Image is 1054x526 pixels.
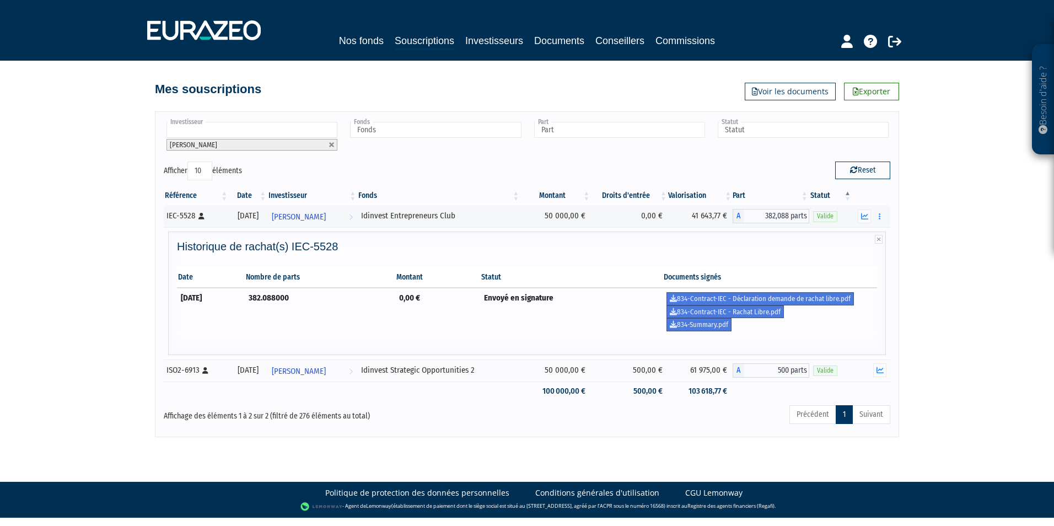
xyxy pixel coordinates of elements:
[272,207,326,227] span: [PERSON_NAME]
[187,162,212,180] select: Afficheréléments
[245,288,395,335] td: 382.088000
[147,20,261,40] img: 1732889491-logotype_eurazeo_blanc_rvb.png
[687,503,775,510] a: Registre des agents financiers (Regafi)
[267,205,357,227] a: [PERSON_NAME]
[835,162,890,179] button: Reset
[177,240,877,253] h4: Historique de rachat(s) IEC-5528
[480,267,663,288] th: Statut
[361,364,517,376] div: Idinvest Strategic Opportunities 2
[164,162,242,180] label: Afficher éléments
[733,209,809,223] div: A - Idinvest Entrepreneurs Club
[395,267,480,288] th: Montant
[668,186,733,205] th: Valorisation: activer pour trier la colonne par ordre croissant
[357,186,520,205] th: Fonds: activer pour trier la colonne par ordre croissant
[480,288,663,335] td: Envoyé en signature
[520,205,591,227] td: 50 000,00 €
[233,364,263,376] div: [DATE]
[534,33,584,49] a: Documents
[666,292,854,305] a: 834-Contract-IEC - Déclaration demande de rachat libre.pdf
[361,210,517,222] div: Idinvest Entrepreneurs Club
[668,205,733,227] td: 41 643,77 €
[177,288,245,335] td: [DATE]
[245,267,395,288] th: Nombre de parts
[813,211,837,222] span: Valide
[1037,50,1050,149] p: Besoin d'aide ?
[177,267,245,288] th: Date
[267,186,357,205] th: Investisseur: activer pour trier la colonne par ordre croissant
[349,207,353,227] i: Voir l'investisseur
[366,503,391,510] a: Lemonway
[663,267,877,288] th: Documents signés
[668,359,733,382] td: 61 975,00 €
[668,382,733,401] td: 103 618,77 €
[164,404,457,422] div: Affichage des éléments 1 à 2 sur 2 (filtré de 276 éléments au total)
[520,359,591,382] td: 50 000,00 €
[655,33,715,49] a: Commissions
[733,209,744,223] span: A
[202,367,208,374] i: [Français] Personne physique
[300,501,343,512] img: logo-lemonway.png
[349,361,353,382] i: Voir l'investisseur
[325,487,509,498] a: Politique de protection des données personnelles
[535,487,659,498] a: Conditions générales d'utilisation
[591,205,668,227] td: 0,00 €
[836,405,853,424] a: 1
[395,33,454,50] a: Souscriptions
[733,186,809,205] th: Part: activer pour trier la colonne par ordre croissant
[595,33,644,49] a: Conseillers
[164,186,229,205] th: Référence : activer pour trier la colonne par ordre croissant
[591,359,668,382] td: 500,00 €
[520,382,591,401] td: 100 000,00 €
[155,83,261,96] h4: Mes souscriptions
[744,209,809,223] span: 382,088 parts
[11,501,1043,512] div: - Agent de (établissement de paiement dont le siège social est situé au [STREET_ADDRESS], agréé p...
[591,382,668,401] td: 500,00 €
[229,186,267,205] th: Date: activer pour trier la colonne par ordre croissant
[198,213,205,219] i: [Français] Personne physique
[685,487,743,498] a: CGU Lemonway
[813,366,837,376] span: Valide
[666,318,732,331] a: 834-Summary.pdf
[166,210,225,222] div: IEC-5528
[733,363,744,378] span: A
[733,363,809,378] div: A - Idinvest Strategic Opportunities 2
[339,33,384,49] a: Nos fonds
[272,361,326,382] span: [PERSON_NAME]
[591,186,668,205] th: Droits d'entrée: activer pour trier la colonne par ordre croissant
[520,186,591,205] th: Montant: activer pour trier la colonne par ordre croissant
[844,83,899,100] a: Exporter
[465,33,523,49] a: Investisseurs
[666,305,784,319] a: 834-Contract-IEC - Rachat Libre.pdf
[166,364,225,376] div: ISO2-6913
[809,186,852,205] th: Statut : activer pour trier la colonne par ordre d&eacute;croissant
[744,363,809,378] span: 500 parts
[395,288,480,335] td: 0,00 €
[745,83,836,100] a: Voir les documents
[233,210,263,222] div: [DATE]
[267,359,357,382] a: [PERSON_NAME]
[170,141,217,149] span: [PERSON_NAME]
